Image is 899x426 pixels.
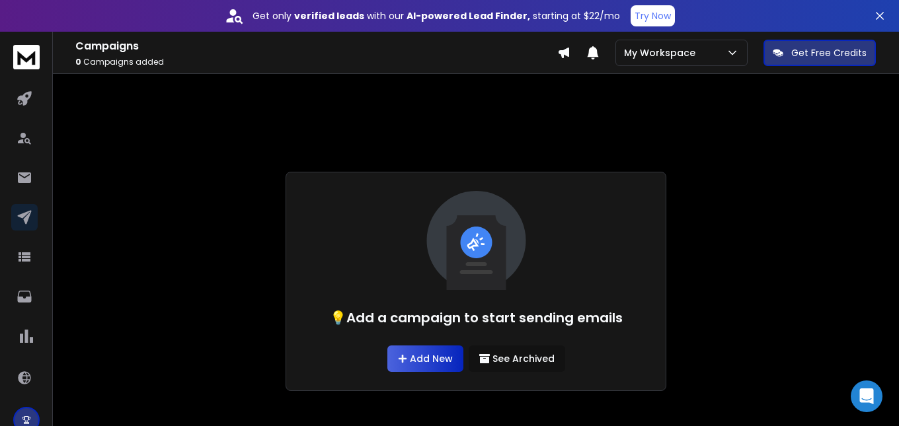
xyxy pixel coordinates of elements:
[294,9,364,22] strong: verified leads
[13,45,40,69] img: logo
[75,57,557,67] p: Campaigns added
[387,345,463,372] a: Add New
[330,308,623,327] h1: 💡Add a campaign to start sending emails
[635,9,671,22] p: Try Now
[407,9,530,22] strong: AI-powered Lead Finder,
[75,56,81,67] span: 0
[469,345,565,372] button: See Archived
[791,46,867,59] p: Get Free Credits
[763,40,876,66] button: Get Free Credits
[253,9,620,22] p: Get only with our starting at $22/mo
[624,46,701,59] p: My Workspace
[631,5,675,26] button: Try Now
[75,38,557,54] h1: Campaigns
[851,380,882,412] div: Open Intercom Messenger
